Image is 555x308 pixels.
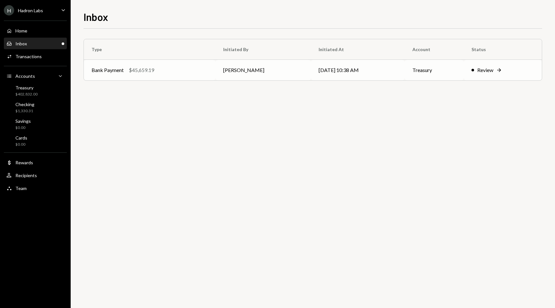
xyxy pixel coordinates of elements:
div: Hadron Labs [18,8,43,13]
h1: Inbox [84,10,108,23]
a: Treasury$402,832.00 [4,83,67,98]
div: $0.00 [15,125,31,131]
th: Type [84,39,216,60]
div: Treasury [15,85,38,90]
a: Savings$0.00 [4,116,67,132]
th: Initiated By [216,39,311,60]
a: Checking$1,330.31 [4,100,67,115]
div: Rewards [15,160,33,165]
div: Inbox [15,41,27,46]
div: Accounts [15,73,35,79]
td: [DATE] 10:38 AM [311,60,405,80]
td: Treasury [405,60,464,80]
th: Status [464,39,542,60]
div: Transactions [15,54,42,59]
td: [PERSON_NAME] [216,60,311,80]
div: Checking [15,102,34,107]
a: Rewards [4,157,67,168]
a: Team [4,182,67,194]
div: Home [15,28,27,33]
a: Accounts [4,70,67,82]
div: $1,330.31 [15,108,34,114]
th: Account [405,39,464,60]
div: Review [477,66,493,74]
div: Recipients [15,173,37,178]
a: Transactions [4,50,67,62]
div: $0.00 [15,142,27,147]
div: H [4,5,14,15]
div: Team [15,186,27,191]
div: Bank Payment [92,66,124,74]
a: Recipients [4,169,67,181]
div: Savings [15,118,31,124]
div: $45,659.19 [129,66,154,74]
a: Cards$0.00 [4,133,67,149]
a: Inbox [4,38,67,49]
th: Initiated At [311,39,405,60]
div: Cards [15,135,27,140]
a: Home [4,25,67,36]
div: $402,832.00 [15,92,38,97]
